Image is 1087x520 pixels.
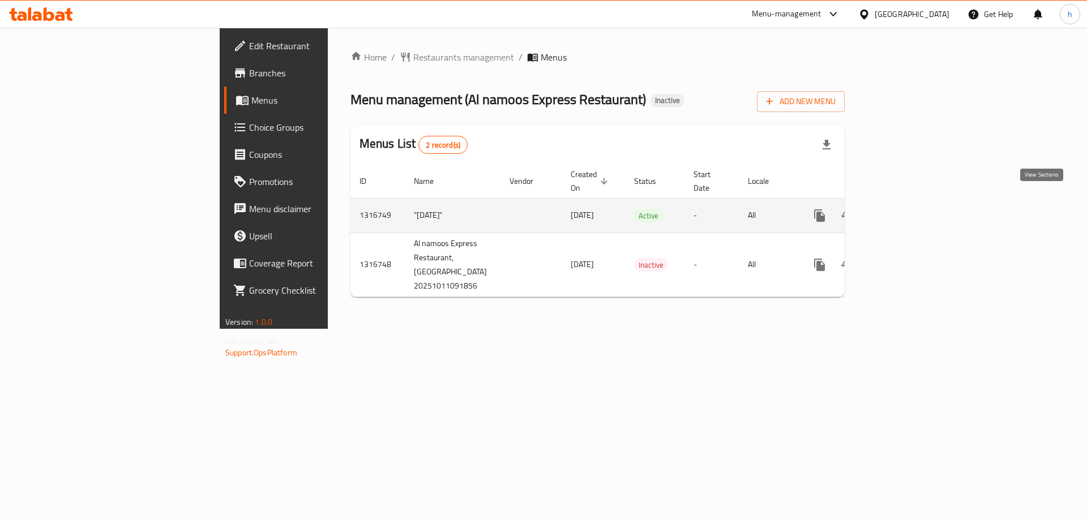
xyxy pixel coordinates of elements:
[249,256,392,270] span: Coverage Report
[350,50,845,64] nav: breadcrumb
[833,251,861,278] button: Change Status
[360,174,381,188] span: ID
[224,277,401,304] a: Grocery Checklist
[519,50,523,64] li: /
[634,259,668,272] span: Inactive
[225,345,297,360] a: Support.OpsPlatform
[651,96,684,105] span: Inactive
[400,50,514,64] a: Restaurants management
[1068,8,1072,20] span: h
[813,131,840,158] div: Export file
[224,87,401,114] a: Menus
[224,114,401,141] a: Choice Groups
[249,229,392,243] span: Upsell
[224,195,401,222] a: Menu disclaimer
[651,94,684,108] div: Inactive
[224,168,401,195] a: Promotions
[255,315,272,329] span: 1.0.0
[249,39,392,53] span: Edit Restaurant
[249,202,392,216] span: Menu disclaimer
[224,32,401,59] a: Edit Restaurant
[748,174,784,188] span: Locale
[405,233,500,296] td: Al namoos Express Restaurant,[GEOGRAPHIC_DATA] 20251011091856
[833,202,861,229] button: Change Status
[249,148,392,161] span: Coupons
[684,233,739,296] td: -
[571,208,594,222] span: [DATE]
[541,50,567,64] span: Menus
[634,258,668,272] div: Inactive
[418,136,468,154] div: Total records count
[224,222,401,250] a: Upsell
[249,121,392,134] span: Choice Groups
[224,59,401,87] a: Branches
[766,94,836,109] span: Add New Menu
[571,257,594,272] span: [DATE]
[413,50,514,64] span: Restaurants management
[739,233,797,296] td: All
[694,167,725,195] span: Start Date
[684,198,739,233] td: -
[752,7,821,21] div: Menu-management
[249,66,392,80] span: Branches
[249,175,392,188] span: Promotions
[225,315,253,329] span: Version:
[739,198,797,233] td: All
[875,8,949,20] div: [GEOGRAPHIC_DATA]
[757,91,845,112] button: Add New Menu
[251,93,392,107] span: Menus
[225,334,277,349] span: Get support on:
[350,164,924,297] table: enhanced table
[634,209,663,222] span: Active
[797,164,924,199] th: Actions
[806,251,833,278] button: more
[571,167,611,195] span: Created On
[224,250,401,277] a: Coverage Report
[510,174,548,188] span: Vendor
[419,140,467,151] span: 2 record(s)
[249,283,392,297] span: Grocery Checklist
[405,198,500,233] td: "[DATE]"
[360,135,468,154] h2: Menus List
[350,87,646,112] span: Menu management ( Al namoos Express Restaurant )
[224,141,401,168] a: Coupons
[806,202,833,229] button: more
[634,174,671,188] span: Status
[414,174,448,188] span: Name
